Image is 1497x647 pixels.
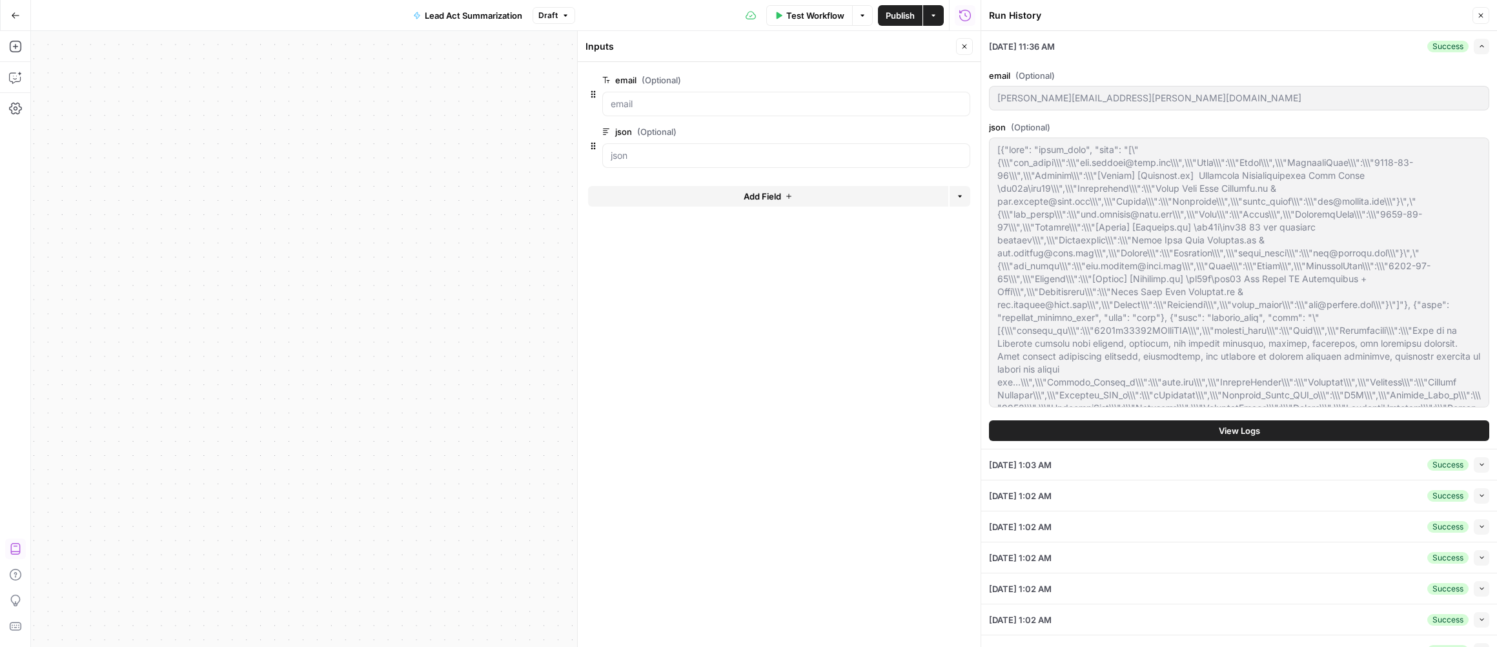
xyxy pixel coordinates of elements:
[1015,69,1055,82] span: (Optional)
[989,489,1052,502] span: [DATE] 1:02 AM
[533,7,575,24] button: Draft
[611,98,962,110] input: email
[1427,614,1469,626] div: Success
[1427,552,1469,564] div: Success
[878,5,922,26] button: Publish
[989,582,1052,595] span: [DATE] 1:02 AM
[1427,41,1469,52] div: Success
[602,74,897,87] label: email
[586,40,952,53] div: Inputs
[1427,459,1469,471] div: Success
[989,420,1489,441] button: View Logs
[405,5,530,26] button: Lead Act Summarization
[611,149,962,162] input: json
[744,190,781,203] span: Add Field
[989,69,1489,82] label: email
[602,125,897,138] label: json
[538,10,558,21] span: Draft
[989,520,1052,533] span: [DATE] 1:02 AM
[637,125,677,138] span: (Optional)
[989,121,1489,134] label: json
[1427,583,1469,595] div: Success
[1427,521,1469,533] div: Success
[886,9,915,22] span: Publish
[1011,121,1050,134] span: (Optional)
[1427,490,1469,502] div: Success
[425,9,522,22] span: Lead Act Summarization
[786,9,844,22] span: Test Workflow
[1219,424,1260,437] span: View Logs
[989,40,1055,53] span: [DATE] 11:36 AM
[989,613,1052,626] span: [DATE] 1:02 AM
[588,186,948,207] button: Add Field
[642,74,681,87] span: (Optional)
[989,551,1052,564] span: [DATE] 1:02 AM
[989,458,1052,471] span: [DATE] 1:03 AM
[766,5,852,26] button: Test Workflow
